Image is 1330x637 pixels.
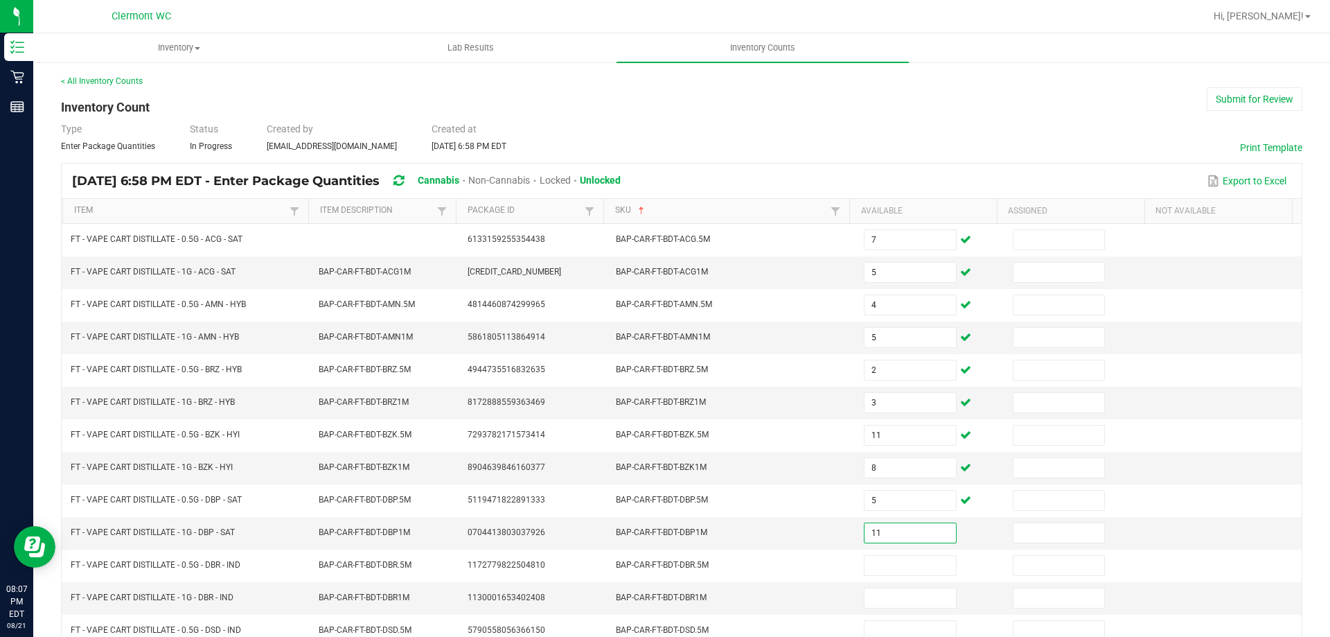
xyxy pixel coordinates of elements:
[319,365,411,374] span: BAP-CAR-FT-BDT-BRZ.5M
[190,141,232,151] span: In Progress
[429,42,513,54] span: Lab Results
[71,430,240,439] span: FT - VAPE CART DISTILLATE - 0.5G - BZK - HYI
[616,527,707,537] span: BAP-CAR-FT-BDT-DBP1M
[615,205,827,216] a: SKUSortable
[997,199,1144,224] th: Assigned
[71,332,239,342] span: FT - VAPE CART DISTILLATE - 1G - AMN - HYB
[319,593,409,602] span: BAP-CAR-FT-BDT-DBR1M
[468,397,545,407] span: 8172888559363469
[319,625,411,635] span: BAP-CAR-FT-BDT-DSD.5M
[468,332,545,342] span: 5861805113864914
[33,33,325,62] a: Inventory
[319,462,409,472] span: BAP-CAR-FT-BDT-BZK1M
[468,560,545,570] span: 1172779822504810
[616,625,709,635] span: BAP-CAR-FT-BDT-DSD.5M
[468,267,561,277] span: [CREDIT_CARD_NUMBER]
[71,365,242,374] span: FT - VAPE CART DISTILLATE - 0.5G - BRZ - HYB
[1214,10,1304,21] span: Hi, [PERSON_NAME]!
[1144,199,1292,224] th: Not Available
[434,202,450,220] a: Filter
[34,42,324,54] span: Inventory
[72,168,631,194] div: [DATE] 6:58 PM EDT - Enter Package Quantities
[319,397,409,407] span: BAP-CAR-FT-BDT-BRZ1M
[432,123,477,134] span: Created at
[636,205,647,216] span: Sortable
[71,462,233,472] span: FT - VAPE CART DISTILLATE - 1G - BZK - HYI
[1204,169,1290,193] button: Export to Excel
[616,397,706,407] span: BAP-CAR-FT-BDT-BRZ1M
[617,33,908,62] a: Inventory Counts
[616,332,710,342] span: BAP-CAR-FT-BDT-AMN1M
[616,462,707,472] span: BAP-CAR-FT-BDT-BZK1M
[190,123,218,134] span: Status
[71,625,241,635] span: FT - VAPE CART DISTILLATE - 0.5G - DSD - IND
[319,299,415,309] span: BAP-CAR-FT-BDT-AMN.5M
[468,495,545,505] span: 5119471822891333
[71,267,236,277] span: FT - VAPE CART DISTILLATE - 1G - ACG - SAT
[581,202,598,220] a: Filter
[616,593,707,602] span: BAP-CAR-FT-BDT-DBR1M
[319,527,410,537] span: BAP-CAR-FT-BDT-DBP1M
[1240,141,1302,155] button: Print Template
[616,365,708,374] span: BAP-CAR-FT-BDT-BRZ.5M
[6,620,27,631] p: 08/21
[616,267,708,277] span: BAP-CAR-FT-BDT-ACG1M
[71,299,246,309] span: FT - VAPE CART DISTILLATE - 0.5G - AMN - HYB
[112,10,171,22] span: Clermont WC
[468,430,545,439] span: 7293782171573414
[14,526,55,568] iframe: Resource center
[418,175,459,186] span: Cannabis
[74,205,286,216] a: ItemSortable
[319,430,411,439] span: BAP-CAR-FT-BDT-BZK.5M
[71,234,242,244] span: FT - VAPE CART DISTILLATE - 0.5G - ACG - SAT
[10,40,24,54] inline-svg: Inventory
[319,495,411,505] span: BAP-CAR-FT-BDT-DBP.5M
[319,267,411,277] span: BAP-CAR-FT-BDT-ACG1M
[616,560,709,570] span: BAP-CAR-FT-BDT-DBR.5M
[71,593,233,602] span: FT - VAPE CART DISTILLATE - 1G - DBR - IND
[286,202,303,220] a: Filter
[468,299,545,309] span: 4814460874299965
[468,205,581,216] a: Package IdSortable
[468,462,545,472] span: 8904639846160377
[320,205,434,216] a: Item DescriptionSortable
[61,100,150,114] span: Inventory Count
[540,175,571,186] span: Locked
[468,527,545,537] span: 0704413803037926
[1207,87,1302,111] button: Submit for Review
[711,42,814,54] span: Inventory Counts
[61,123,82,134] span: Type
[468,593,545,602] span: 1130001653402408
[616,234,710,244] span: BAP-CAR-FT-BDT-ACG.5M
[10,100,24,114] inline-svg: Reports
[319,560,411,570] span: BAP-CAR-FT-BDT-DBR.5M
[849,199,997,224] th: Available
[468,365,545,374] span: 4944735516832635
[71,495,242,505] span: FT - VAPE CART DISTILLATE - 0.5G - DBP - SAT
[71,397,235,407] span: FT - VAPE CART DISTILLATE - 1G - BRZ - HYB
[325,33,617,62] a: Lab Results
[432,141,506,151] span: [DATE] 6:58 PM EDT
[827,202,844,220] a: Filter
[616,430,709,439] span: BAP-CAR-FT-BDT-BZK.5M
[267,123,313,134] span: Created by
[267,141,397,151] span: [EMAIL_ADDRESS][DOMAIN_NAME]
[319,332,413,342] span: BAP-CAR-FT-BDT-AMN1M
[616,495,708,505] span: BAP-CAR-FT-BDT-DBP.5M
[61,141,155,151] span: Enter Package Quantities
[616,299,712,309] span: BAP-CAR-FT-BDT-AMN.5M
[468,175,530,186] span: Non-Cannabis
[61,76,143,86] a: < All Inventory Counts
[10,70,24,84] inline-svg: Retail
[468,234,545,244] span: 6133159255354438
[580,175,621,186] span: Unlocked
[6,583,27,620] p: 08:07 PM EDT
[71,527,235,537] span: FT - VAPE CART DISTILLATE - 1G - DBP - SAT
[71,560,240,570] span: FT - VAPE CART DISTILLATE - 0.5G - DBR - IND
[468,625,545,635] span: 5790558056366150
